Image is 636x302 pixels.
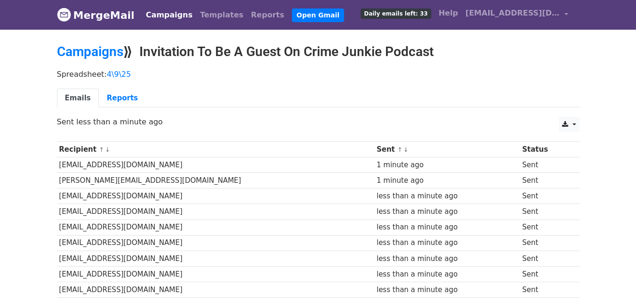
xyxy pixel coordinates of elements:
td: Sent [520,220,572,235]
a: Campaigns [142,6,196,24]
div: 1 minute ago [377,175,518,186]
th: Status [520,142,572,157]
a: ↑ [99,146,104,153]
a: Reports [247,6,288,24]
span: [EMAIL_ADDRESS][DOMAIN_NAME] [466,8,560,19]
a: Daily emails left: 33 [357,4,435,23]
a: Help [435,4,462,23]
td: Sent [520,282,572,297]
td: Sent [520,173,572,188]
a: ↓ [105,146,110,153]
a: ↓ [403,146,409,153]
p: Sent less than a minute ago [57,117,580,127]
th: Sent [374,142,520,157]
div: less than a minute ago [377,222,518,233]
div: less than a minute ago [377,206,518,217]
td: [EMAIL_ADDRESS][DOMAIN_NAME] [57,266,375,282]
a: Open Gmail [292,8,344,22]
img: MergeMail logo [57,8,71,22]
a: [EMAIL_ADDRESS][DOMAIN_NAME] [462,4,572,26]
div: 1 minute ago [377,160,518,171]
td: [PERSON_NAME][EMAIL_ADDRESS][DOMAIN_NAME] [57,173,375,188]
a: Emails [57,89,99,108]
div: less than a minute ago [377,269,518,280]
td: Sent [520,204,572,220]
td: Sent [520,251,572,266]
td: [EMAIL_ADDRESS][DOMAIN_NAME] [57,188,375,204]
a: MergeMail [57,5,135,25]
h2: ⟫ Invitation To Be A Guest On Crime Junkie Podcast [57,44,580,60]
div: less than a minute ago [377,237,518,248]
div: less than a minute ago [377,253,518,264]
a: Reports [99,89,146,108]
a: 4\9\25 [107,70,131,79]
td: [EMAIL_ADDRESS][DOMAIN_NAME] [57,251,375,266]
td: [EMAIL_ADDRESS][DOMAIN_NAME] [57,157,375,173]
td: Sent [520,188,572,204]
td: [EMAIL_ADDRESS][DOMAIN_NAME] [57,220,375,235]
p: Spreadsheet: [57,69,580,79]
span: Daily emails left: 33 [361,8,431,19]
td: Sent [520,157,572,173]
div: less than a minute ago [377,285,518,295]
a: ↑ [397,146,403,153]
td: [EMAIL_ADDRESS][DOMAIN_NAME] [57,204,375,220]
td: [EMAIL_ADDRESS][DOMAIN_NAME] [57,235,375,251]
a: Templates [196,6,247,24]
td: Sent [520,235,572,251]
a: Campaigns [57,44,123,59]
td: Sent [520,266,572,282]
td: [EMAIL_ADDRESS][DOMAIN_NAME] [57,282,375,297]
th: Recipient [57,142,375,157]
div: less than a minute ago [377,191,518,202]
